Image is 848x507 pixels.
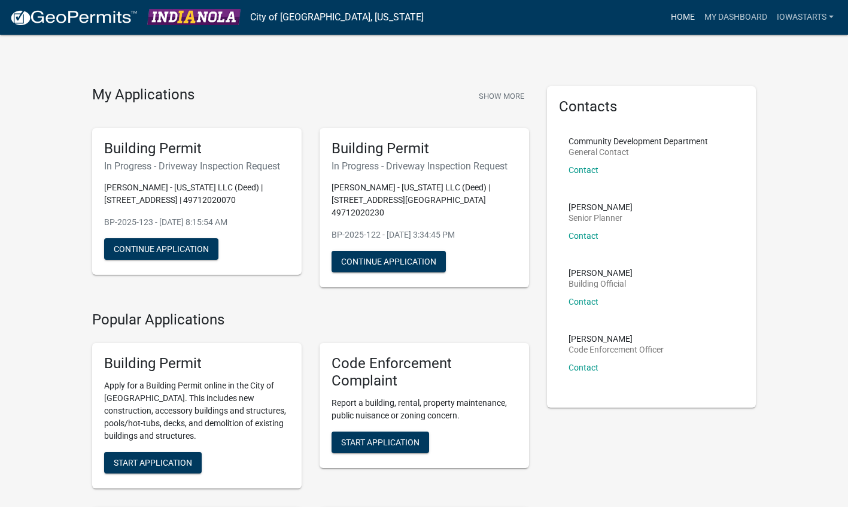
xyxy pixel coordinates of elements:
button: Continue Application [104,238,218,260]
a: My Dashboard [700,6,772,29]
button: Continue Application [332,251,446,272]
p: Code Enforcement Officer [569,345,664,354]
h5: Code Enforcement Complaint [332,355,517,390]
a: Contact [569,231,598,241]
a: City of [GEOGRAPHIC_DATA], [US_STATE] [250,7,424,28]
p: BP-2025-123 - [DATE] 8:15:54 AM [104,216,290,229]
h5: Building Permit [104,140,290,157]
span: Start Application [114,458,192,467]
p: Apply for a Building Permit online in the City of [GEOGRAPHIC_DATA]. This includes new constructi... [104,380,290,442]
p: [PERSON_NAME] [569,335,664,343]
img: City of Indianola, Iowa [147,9,241,25]
a: Contact [569,363,598,372]
a: Contact [569,165,598,175]
p: Senior Planner [569,214,633,222]
p: Report a building, rental, property maintenance, public nuisance or zoning concern. [332,397,517,422]
p: General Contact [569,148,708,156]
h4: Popular Applications [92,311,529,329]
h6: In Progress - Driveway Inspection Request [332,160,517,172]
h6: In Progress - Driveway Inspection Request [104,160,290,172]
p: [PERSON_NAME] - [US_STATE] LLC (Deed) | [STREET_ADDRESS] | 49712020070 [104,181,290,207]
p: [PERSON_NAME] - [US_STATE] LLC (Deed) | [STREET_ADDRESS][GEOGRAPHIC_DATA] 49712020230 [332,181,517,219]
button: Start Application [332,432,429,453]
h5: Building Permit [332,140,517,157]
a: Home [666,6,700,29]
button: Show More [474,86,529,106]
a: IowaStarts [772,6,838,29]
p: Community Development Department [569,137,708,145]
span: Start Application [341,437,420,447]
a: Contact [569,297,598,306]
h5: Building Permit [104,355,290,372]
h4: My Applications [92,86,194,104]
p: BP-2025-122 - [DATE] 3:34:45 PM [332,229,517,241]
p: Building Official [569,280,633,288]
p: [PERSON_NAME] [569,269,633,277]
p: [PERSON_NAME] [569,203,633,211]
h5: Contacts [559,98,744,116]
button: Start Application [104,452,202,473]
